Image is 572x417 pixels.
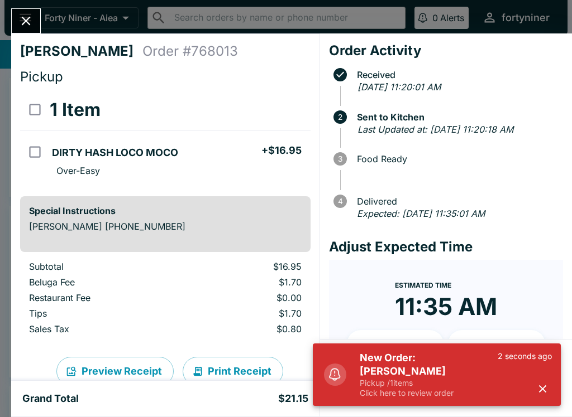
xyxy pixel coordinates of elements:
p: Beluga Fee [29,277,177,288]
span: Estimated Time [395,281,451,289]
time: 11:35 AM [395,292,497,321]
p: Sales Tax [29,323,177,334]
button: + 20 [448,330,545,358]
h5: + $16.95 [261,144,302,157]
p: $1.70 [195,308,301,319]
h5: DIRTY HASH LOCO MOCO [52,146,178,159]
p: $0.80 [195,323,301,334]
span: Delivered [351,196,563,206]
table: orders table [20,261,311,339]
p: $16.95 [195,261,301,272]
p: 2 seconds ago [498,351,552,361]
h3: 1 Item [50,99,101,121]
h5: Grand Total [22,392,79,405]
em: Expected: [DATE] 11:35:01 AM [357,208,485,219]
h4: Order Activity [329,42,563,59]
button: Close [12,9,40,33]
text: 2 [338,113,342,122]
span: Sent to Kitchen [351,112,563,122]
h4: Order # 768013 [142,43,238,60]
p: Restaurant Fee [29,292,177,303]
button: + 10 [347,330,444,358]
h5: $21.15 [278,392,308,405]
p: Over-Easy [56,165,100,176]
table: orders table [20,90,311,187]
p: Tips [29,308,177,319]
button: Print Receipt [183,357,283,386]
span: Pickup [20,69,63,85]
h4: [PERSON_NAME] [20,43,142,60]
p: Subtotal [29,261,177,272]
span: Received [351,70,563,80]
em: [DATE] 11:20:01 AM [357,81,441,93]
h4: Adjust Expected Time [329,239,563,255]
p: Pickup / 1 items [360,378,498,388]
text: 4 [337,197,342,206]
p: $1.70 [195,277,301,288]
p: $0.00 [195,292,301,303]
text: 3 [338,154,342,163]
p: Click here to review order [360,388,498,398]
span: Food Ready [351,154,563,164]
h6: Special Instructions [29,205,302,216]
p: [PERSON_NAME] [PHONE_NUMBER] [29,221,302,232]
em: Last Updated at: [DATE] 11:20:18 AM [357,124,513,135]
h5: New Order: [PERSON_NAME] [360,351,498,378]
button: Preview Receipt [56,357,174,386]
